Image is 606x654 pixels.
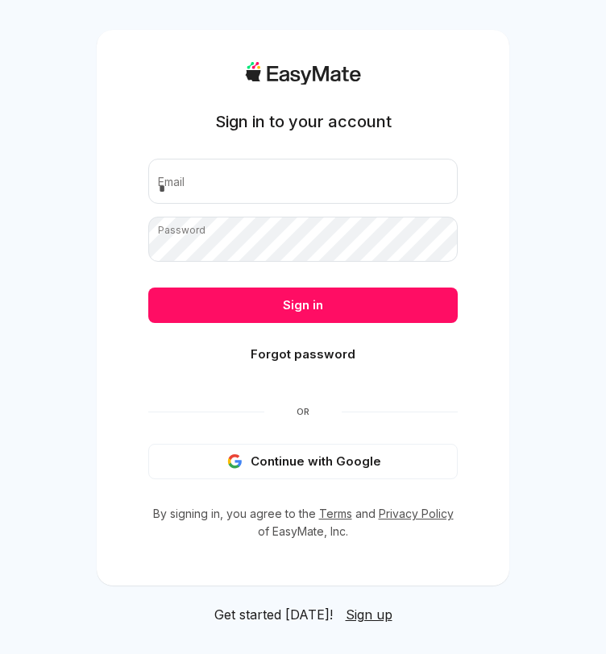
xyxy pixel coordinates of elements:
a: Privacy Policy [379,507,454,520]
span: Get started [DATE]! [214,605,333,624]
button: Sign in [148,288,458,323]
h1: Sign in to your account [215,110,392,133]
span: Sign up [346,606,392,623]
p: By signing in, you agree to the and of EasyMate, Inc. [148,505,458,540]
span: Or [264,405,342,418]
button: Continue with Google [148,444,458,479]
a: Terms [319,507,352,520]
button: Forgot password [148,337,458,372]
a: Sign up [346,605,392,624]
